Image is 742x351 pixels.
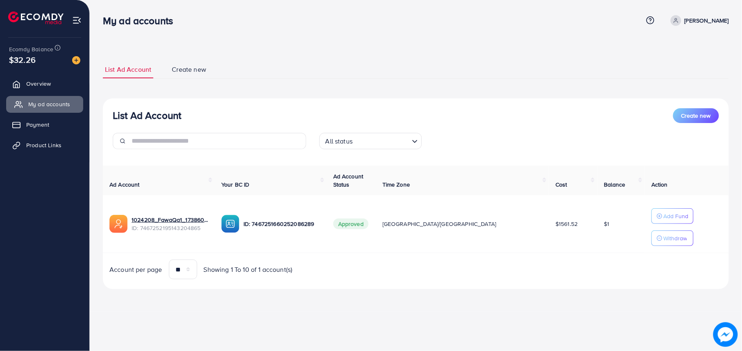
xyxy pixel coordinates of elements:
[604,180,626,189] span: Balance
[382,220,496,228] span: [GEOGRAPHIC_DATA]/[GEOGRAPHIC_DATA]
[555,180,567,189] span: Cost
[333,172,364,189] span: Ad Account Status
[132,216,208,224] a: 1024208_FawaQa1_1738605147168
[324,135,355,147] span: All status
[26,121,49,129] span: Payment
[651,208,694,224] button: Add Fund
[132,216,208,232] div: <span class='underline'>1024208_FawaQa1_1738605147168</span></br>7467252195143204865
[8,11,64,24] img: logo
[6,137,83,153] a: Product Links
[26,141,61,149] span: Product Links
[9,54,36,66] span: $32.26
[109,265,162,274] span: Account per page
[663,211,688,221] p: Add Fund
[103,15,180,27] h3: My ad accounts
[355,134,408,147] input: Search for option
[221,215,239,233] img: ic-ba-acc.ded83a64.svg
[681,112,711,120] span: Create new
[6,75,83,92] a: Overview
[6,96,83,112] a: My ad accounts
[26,80,51,88] span: Overview
[319,133,422,149] div: Search for option
[714,323,737,346] img: image
[244,219,320,229] p: ID: 7467251660252086289
[382,180,410,189] span: Time Zone
[673,108,719,123] button: Create new
[221,180,250,189] span: Your BC ID
[9,45,53,53] span: Ecomdy Balance
[113,109,181,121] h3: List Ad Account
[72,16,82,25] img: menu
[109,215,127,233] img: ic-ads-acc.e4c84228.svg
[555,220,578,228] span: $1561.52
[667,15,729,26] a: [PERSON_NAME]
[6,116,83,133] a: Payment
[28,100,70,108] span: My ad accounts
[663,233,687,243] p: Withdraw
[604,220,609,228] span: $1
[651,230,694,246] button: Withdraw
[132,224,208,232] span: ID: 7467252195143204865
[105,65,151,74] span: List Ad Account
[685,16,729,25] p: [PERSON_NAME]
[172,65,206,74] span: Create new
[204,265,293,274] span: Showing 1 To 10 of 1 account(s)
[72,56,80,64] img: image
[651,180,668,189] span: Action
[109,180,140,189] span: Ad Account
[333,219,369,229] span: Approved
